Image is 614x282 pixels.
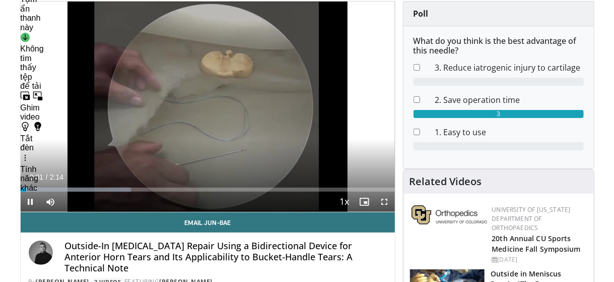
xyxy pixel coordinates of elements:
button: Enable picture-in-picture mode [355,192,375,212]
div: [DATE] [492,255,586,264]
img: 355603a8-37da-49b6-856f-e00d7e9307d3.png.150x105_q85_autocrop_double_scale_upscale_version-0.2.png [412,205,487,224]
h4: Related Videos [410,176,482,188]
button: Pause [21,192,41,212]
div: 3 [414,110,584,118]
h4: Outside-In [MEDICAL_DATA] Repair Using a Bidirectional Device for Anterior Horn Tears and Its App... [65,241,387,273]
img: Avatar [29,241,53,265]
h6: What do you think is the best advantage of this needle? [414,36,584,55]
dd: 3. Reduce iatrogenic injury to cartilage [428,62,591,74]
video-js: Video Player [21,2,395,212]
dd: 1. Easy to use [428,126,591,138]
strong: Poll [414,8,429,19]
button: Mute [41,192,61,212]
button: Playback Rate [334,192,355,212]
span: 2:14 [50,173,63,181]
button: Fullscreen [375,192,395,212]
div: Progress Bar [21,188,395,192]
a: Email Jun-Bae [21,212,395,233]
dd: 2. Save operation time [428,94,591,106]
span: / [46,173,48,181]
a: 20th Annual CU Sports Medicine Fall Symposium [492,234,581,254]
a: University of [US_STATE] Department of Orthopaedics [492,205,571,232]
